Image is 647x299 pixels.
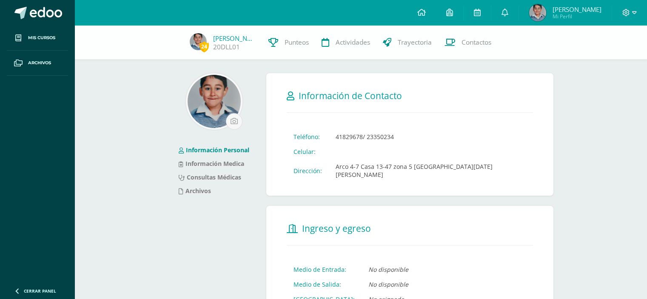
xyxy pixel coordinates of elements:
[438,26,498,60] a: Contactos
[179,159,244,168] a: Información Medica
[287,144,329,159] td: Celular:
[213,43,240,51] a: 20DLL01
[529,4,546,21] img: 1a12fdcced84ae4f98aa9b4244db07b1.png
[398,38,432,47] span: Trayectoria
[7,51,68,76] a: Archivos
[299,90,402,102] span: Información de Contacto
[7,26,68,51] a: Mis cursos
[462,38,491,47] span: Contactos
[28,60,51,66] span: Archivos
[285,38,309,47] span: Punteos
[315,26,376,60] a: Actividades
[329,129,533,144] td: 41829678/ 23350234
[376,26,438,60] a: Trayectoria
[24,288,56,294] span: Cerrar panel
[368,265,408,273] i: No disponible
[188,75,241,128] img: b413b02086d355f7161543920bff63ff.png
[287,129,329,144] td: Teléfono:
[368,280,408,288] i: No disponible
[553,5,601,14] span: [PERSON_NAME]
[28,34,55,41] span: Mis cursos
[287,277,362,292] td: Medio de Salida:
[213,34,256,43] a: [PERSON_NAME]
[287,262,362,277] td: Medio de Entrada:
[200,41,209,52] span: 24
[262,26,315,60] a: Punteos
[336,38,370,47] span: Actividades
[329,159,533,182] td: Arco 4-7 Casa 13-47 zona 5 [GEOGRAPHIC_DATA][DATE][PERSON_NAME]
[302,222,371,234] span: Ingreso y egreso
[179,187,211,195] a: Archivos
[179,173,241,181] a: Consultas Médicas
[179,146,249,154] a: Información Personal
[190,33,207,50] img: 1a12fdcced84ae4f98aa9b4244db07b1.png
[553,13,601,20] span: Mi Perfil
[287,159,329,182] td: Dirección:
